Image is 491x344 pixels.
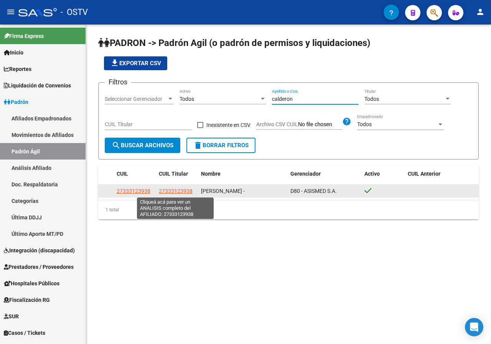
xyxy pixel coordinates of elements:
[117,188,150,194] span: 27333123938
[186,138,255,153] button: Borrar Filtros
[290,188,337,194] span: D80 - ASISMED S.A.
[287,166,361,182] datatable-header-cell: Gerenciador
[476,7,485,16] mat-icon: person
[4,296,50,304] span: Fiscalización RG
[110,60,161,67] span: Exportar CSV
[198,166,287,182] datatable-header-cell: Nombre
[159,171,188,177] span: CUIL Titular
[206,120,250,130] span: Inexistente en CSV
[159,188,193,194] span: 27333123938
[180,96,194,102] span: Todos
[201,188,245,194] span: [PERSON_NAME] -
[4,48,23,57] span: Inicio
[117,171,128,177] span: CUIL
[4,81,71,90] span: Liquidación de Convenios
[364,171,380,177] span: Activo
[201,171,221,177] span: Nombre
[298,121,342,128] input: Archivo CSV CUIL
[98,38,370,48] span: PADRON -> Padrón Agil (o padrón de permisos y liquidaciones)
[361,166,405,182] datatable-header-cell: Activo
[112,141,121,150] mat-icon: search
[4,65,31,73] span: Reportes
[105,77,131,87] h3: Filtros
[4,246,75,255] span: Integración (discapacidad)
[4,312,19,321] span: SUR
[4,98,28,106] span: Padrón
[4,279,59,288] span: Hospitales Públicos
[193,142,249,149] span: Borrar Filtros
[342,117,351,126] mat-icon: help
[110,58,119,67] mat-icon: file_download
[105,138,180,153] button: Buscar Archivos
[256,121,298,127] span: Archivo CSV CUIL
[408,171,440,177] span: CUIL Anterior
[4,263,74,271] span: Prestadores / Proveedores
[364,96,379,102] span: Todos
[112,142,173,149] span: Buscar Archivos
[290,171,321,177] span: Gerenciador
[61,4,88,21] span: - OSTV
[114,166,156,182] datatable-header-cell: CUIL
[156,166,198,182] datatable-header-cell: CUIL Titular
[405,166,479,182] datatable-header-cell: CUIL Anterior
[98,200,479,219] div: 1 total
[4,329,45,337] span: Casos / Tickets
[465,318,483,336] div: Open Intercom Messenger
[6,7,15,16] mat-icon: menu
[105,96,167,102] span: Seleccionar Gerenciador
[193,141,203,150] mat-icon: delete
[4,32,44,40] span: Firma Express
[357,121,372,127] span: Todos
[104,56,167,70] button: Exportar CSV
